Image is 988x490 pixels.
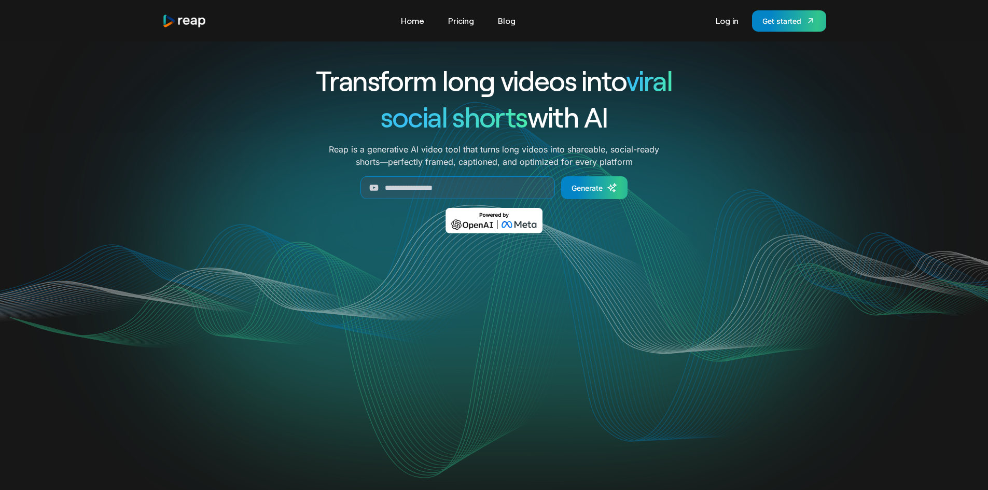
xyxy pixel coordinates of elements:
[561,176,628,199] a: Generate
[329,143,659,168] p: Reap is a generative AI video tool that turns long videos into shareable, social-ready shorts—per...
[446,208,542,233] img: Powered by OpenAI & Meta
[396,12,429,29] a: Home
[443,12,479,29] a: Pricing
[762,16,801,26] div: Get started
[711,12,744,29] a: Log in
[626,63,672,97] span: viral
[381,100,527,133] span: social shorts
[279,176,710,199] form: Generate Form
[752,10,826,32] a: Get started
[162,14,207,28] a: home
[572,183,603,193] div: Generate
[285,248,703,457] video: Your browser does not support the video tag.
[279,99,710,135] h1: with AI
[279,62,710,99] h1: Transform long videos into
[493,12,521,29] a: Blog
[162,14,207,28] img: reap logo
